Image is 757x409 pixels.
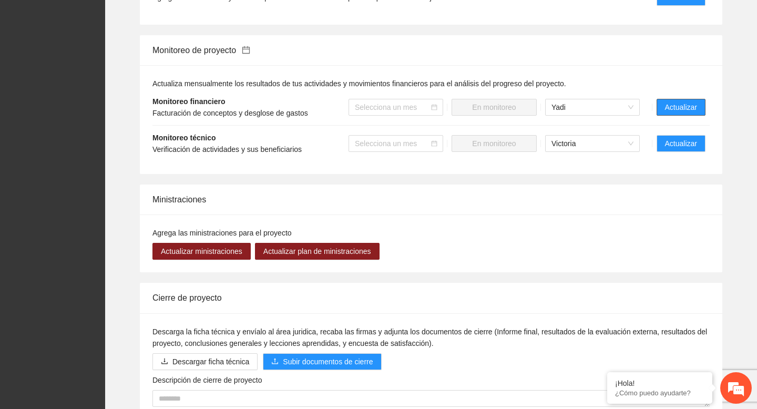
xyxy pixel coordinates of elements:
[263,357,381,366] span: uploadSubir documentos de cierre
[5,287,200,324] textarea: Escriba su mensaje y pulse “Intro”
[657,99,705,116] button: Actualizar
[615,389,704,397] p: ¿Cómo puedo ayudarte?
[152,283,710,313] div: Cierre de proyecto
[161,357,168,366] span: download
[152,374,262,386] label: Descripción de cierre de proyecto
[551,136,633,151] span: Victoria
[172,5,198,30] div: Minimizar ventana de chat en vivo
[152,185,710,214] div: Ministraciones
[263,246,371,257] span: Actualizar plan de ministraciones
[152,328,707,347] span: Descarga la ficha técnica y envíalo al área juridica, recaba las firmas y adjunta los documentos ...
[152,243,251,260] button: Actualizar ministraciones
[152,134,216,142] strong: Monitoreo técnico
[152,79,566,88] span: Actualiza mensualmente los resultados de tus actividades y movimientos financieros para el anális...
[665,138,697,149] span: Actualizar
[172,356,249,367] span: Descargar ficha técnica
[255,247,380,255] a: Actualizar plan de ministraciones
[551,99,633,115] span: Yadi
[152,353,258,370] button: downloadDescargar ficha técnica
[152,357,258,366] a: downloadDescargar ficha técnica
[657,135,705,152] button: Actualizar
[242,46,250,54] span: calendar
[615,379,704,387] div: ¡Hola!
[665,101,697,113] span: Actualizar
[152,109,308,117] span: Facturación de conceptos y desglose de gastos
[152,229,292,237] span: Agrega las ministraciones para el proyecto
[152,390,710,407] textarea: Descripción de cierre de proyecto
[152,145,302,154] span: Verificación de actividades y sus beneficiarios
[236,46,250,55] a: calendar
[55,54,177,67] div: Chatee con nosotros ahora
[152,247,251,255] a: Actualizar ministraciones
[431,140,437,147] span: calendar
[263,353,381,370] button: uploadSubir documentos de cierre
[271,357,279,366] span: upload
[283,356,373,367] span: Subir documentos de cierre
[152,35,710,65] div: Monitoreo de proyecto
[61,140,145,247] span: Estamos en línea.
[161,246,242,257] span: Actualizar ministraciones
[255,243,380,260] button: Actualizar plan de ministraciones
[152,97,225,106] strong: Monitoreo financiero
[431,104,437,110] span: calendar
